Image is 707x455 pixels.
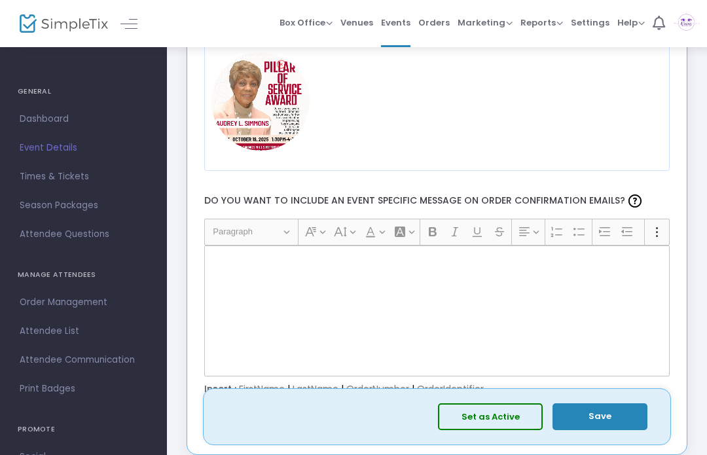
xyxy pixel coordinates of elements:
h4: PROMOTE [18,416,149,443]
span: Paragraph [213,224,281,240]
div: Rich Text Editor, main [204,246,670,376]
span: Attendee Communication [20,352,147,369]
span: Help [617,16,645,29]
span: Attendee Questions [20,226,147,243]
span: Settings [571,6,609,39]
span: Order Management [20,294,147,311]
span: Orders [418,6,450,39]
span: Event Details [20,139,147,156]
img: question-mark [628,194,642,208]
span: Box Office [280,16,333,29]
span: Print Badges [20,380,147,397]
span: Events [381,6,410,39]
span: Dashboard [20,111,147,128]
img: SimpletixCover6.25x4.25in5x7in-3.png [211,52,310,151]
span: Attendee List [20,323,147,340]
button: Set as Active [438,403,543,430]
button: Paragraph [207,222,295,242]
span: Venues [340,6,373,39]
h4: MANAGE ATTENDEES [18,262,149,288]
span: Times & Tickets [20,168,147,185]
span: Marketing [458,16,513,29]
button: Save [553,403,647,430]
label: Do you want to include an event specific message on order confirmation emails? [198,184,676,219]
div: Editor toolbar [204,219,670,245]
h4: GENERAL [18,79,149,105]
span: Insert : [204,382,236,395]
span: Reports [520,16,563,29]
span: Season Packages [20,197,147,214]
